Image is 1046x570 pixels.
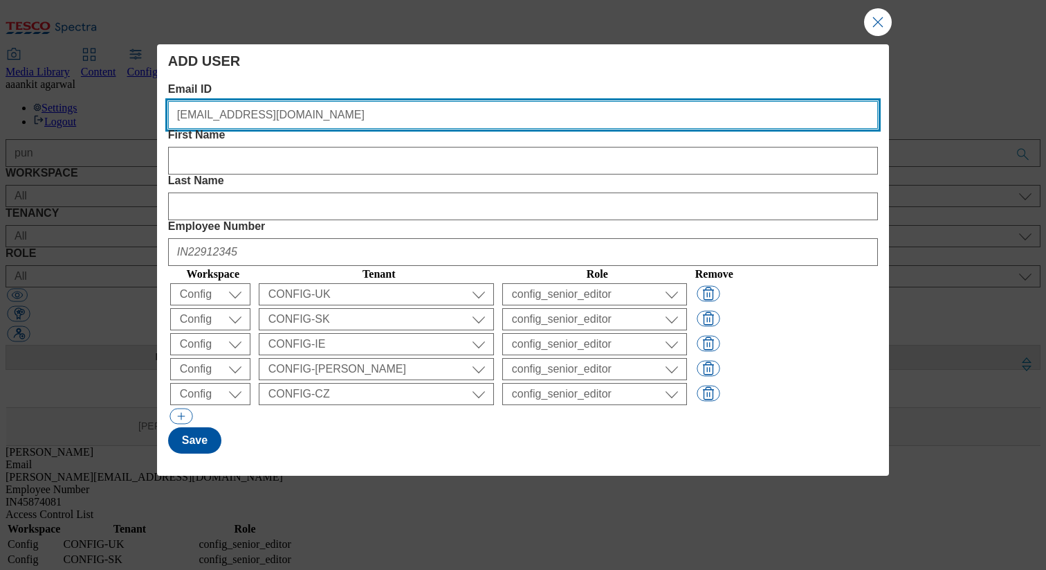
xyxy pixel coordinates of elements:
[168,427,221,454] button: Save
[168,129,878,141] label: First Name
[168,53,878,69] h4: ADD USER
[168,175,878,187] label: Last Name
[864,8,892,36] button: Close Modal
[157,44,889,476] div: Modal
[169,267,257,281] th: Workspace
[168,220,878,233] label: Employee Number
[168,83,878,96] label: Email ID
[502,267,693,281] th: Role
[168,238,878,266] input: IN22912345
[695,267,734,281] th: Remove
[258,267,500,281] th: Tenant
